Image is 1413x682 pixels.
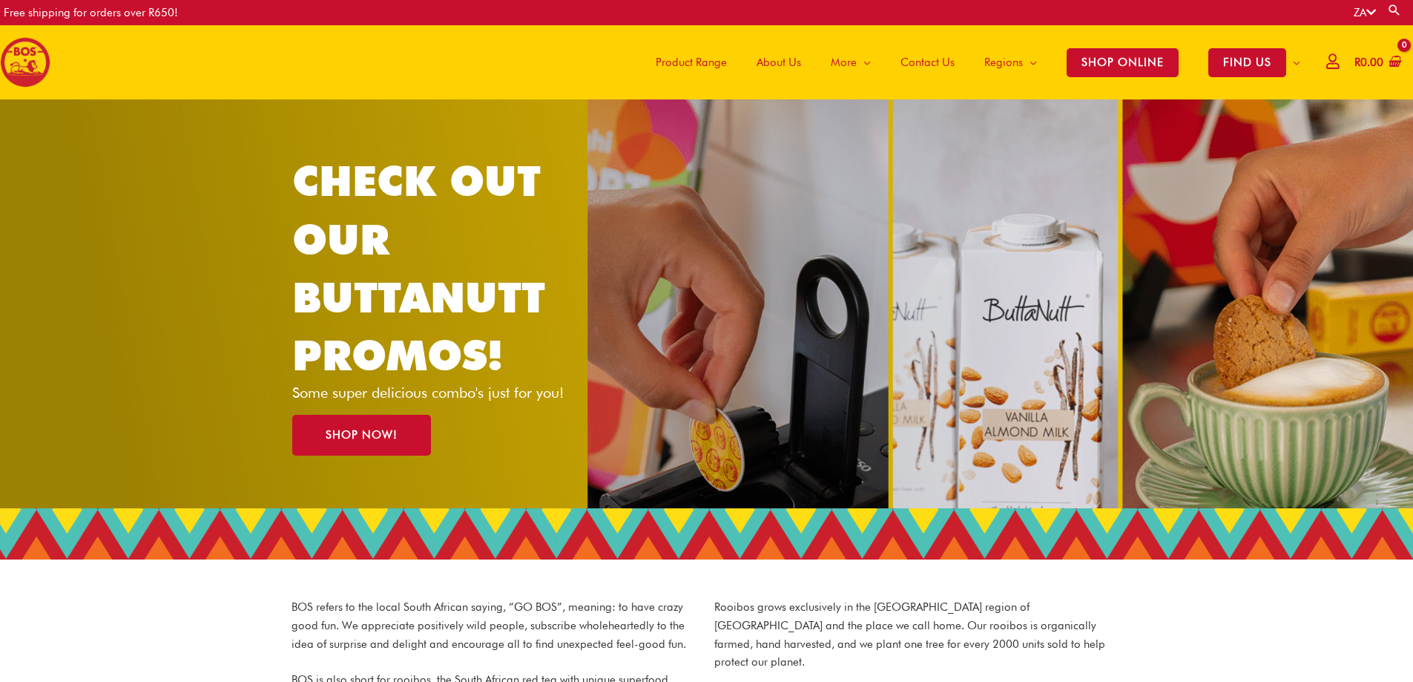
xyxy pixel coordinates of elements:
[714,598,1122,672] p: Rooibos grows exclusively in the [GEOGRAPHIC_DATA] region of [GEOGRAPHIC_DATA] and the place we c...
[831,40,857,85] span: More
[969,25,1052,99] a: Regions
[1354,6,1376,19] a: ZA
[1354,56,1383,69] bdi: 0.00
[984,40,1023,85] span: Regions
[757,40,801,85] span: About Us
[292,156,545,380] a: CHECK OUT OUR BUTTANUTT PROMOS!
[1351,46,1402,79] a: View Shopping Cart, empty
[1067,48,1179,77] span: SHOP ONLINE
[1052,25,1193,99] a: SHOP ONLINE
[886,25,969,99] a: Contact Us
[292,415,431,456] a: SHOP NOW!
[1208,48,1286,77] span: FIND US
[1387,3,1402,17] a: Search button
[292,598,699,653] p: BOS refers to the local South African saying, “GO BOS”, meaning: to have crazy good fun. We appre...
[900,40,955,85] span: Contact Us
[656,40,727,85] span: Product Range
[641,25,742,99] a: Product Range
[816,25,886,99] a: More
[1354,56,1360,69] span: R
[292,385,590,400] p: Some super delicious combo's just for you!
[326,430,398,441] span: SHOP NOW!
[742,25,816,99] a: About Us
[630,25,1315,99] nav: Site Navigation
